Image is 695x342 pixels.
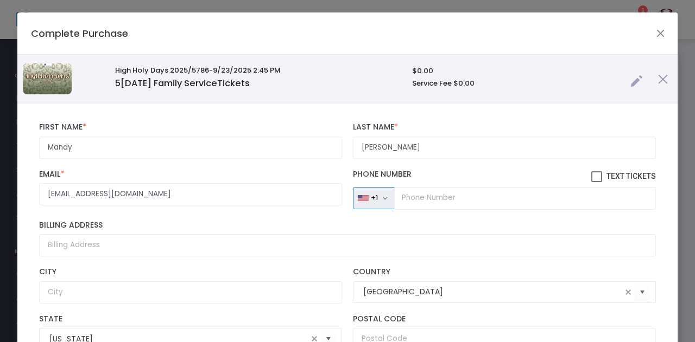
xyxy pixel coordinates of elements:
span: [DATE] Family Service [115,77,250,89]
input: Last Name [353,137,656,159]
input: Email [39,183,342,205]
label: Last Name [353,122,656,132]
button: +1 [353,187,395,210]
input: Billing Address [39,234,656,256]
span: 5 [115,77,121,89]
h6: $0.00 [412,67,619,75]
label: Phone Number [353,170,656,183]
img: cross.png [658,74,668,84]
label: Country [353,267,656,277]
button: Close [654,26,668,40]
input: First Name [39,137,342,159]
input: Phone Number [394,187,656,210]
input: City [39,281,342,304]
input: Select Country [363,286,622,298]
h6: Service Fee $0.00 [412,79,619,88]
label: Postal Code [353,314,656,324]
label: Billing Address [39,221,656,230]
button: Select [635,281,650,303]
span: Tickets [217,77,250,89]
h4: Complete Purchase [31,26,128,41]
label: First Name [39,122,342,132]
label: Email [39,170,342,179]
label: City [39,267,342,277]
span: Text Tickets [606,172,656,180]
label: State [39,314,342,324]
img: HHD20255786ST.png [23,63,72,94]
h6: High Holy Days 2025/5786 [115,66,401,75]
div: +1 [371,193,378,202]
span: clear [622,286,635,299]
span: -9/23/2025 2:45 PM [209,65,281,75]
